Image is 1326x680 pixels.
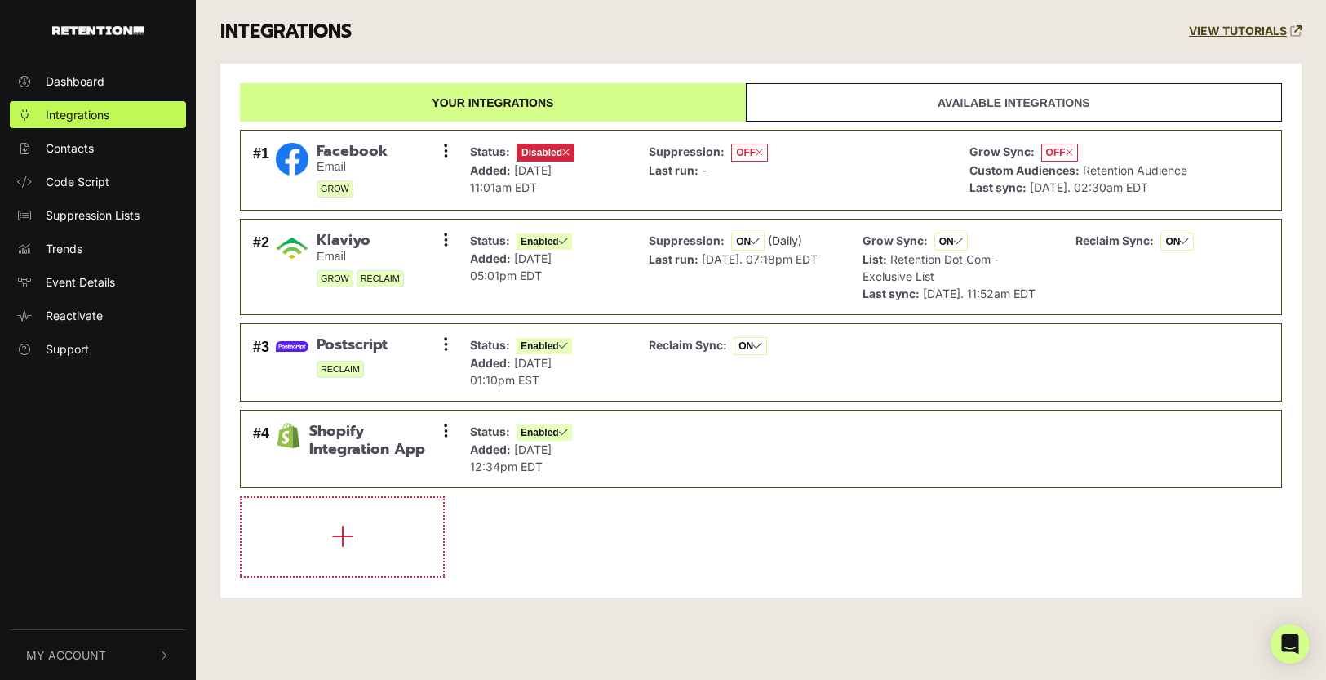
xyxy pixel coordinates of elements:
span: - [702,163,707,177]
strong: Added: [470,442,511,456]
span: RECLAIM [357,270,404,287]
span: ON [1160,233,1194,251]
h3: INTEGRATIONS [220,20,352,43]
span: ON [734,337,767,355]
span: Facebook [317,143,388,161]
span: Trends [46,240,82,257]
img: Facebook [276,143,308,176]
span: GROW [317,180,353,198]
span: Dashboard [46,73,104,90]
strong: Added: [470,163,511,177]
a: Code Script [10,168,186,195]
strong: Status: [470,144,510,158]
span: [DATE]. 11:52am EDT [923,287,1036,300]
strong: Last sync: [863,287,920,300]
span: RECLAIM [317,361,364,378]
span: Retention Dot Com - Exclusive List [863,252,999,283]
span: OFF [731,144,768,162]
small: Email [317,250,404,264]
div: #3 [253,336,269,389]
span: Shopify Integration App [309,423,446,458]
div: #2 [253,232,269,302]
span: Reactivate [46,307,103,324]
strong: Grow Sync: [863,233,928,247]
span: Contacts [46,140,94,157]
div: #4 [253,423,269,475]
a: Support [10,336,186,362]
img: Postscript [276,341,308,352]
a: Dashboard [10,68,186,95]
strong: Reclaim Sync: [649,338,727,352]
span: Klaviyo [317,232,404,250]
span: Enabled [517,233,572,250]
strong: Custom Audiences: [969,163,1080,177]
span: Event Details [46,273,115,291]
a: Contacts [10,135,186,162]
a: Reactivate [10,302,186,329]
strong: Added: [470,251,511,265]
a: VIEW TUTORIALS [1189,24,1302,38]
strong: Status: [470,233,510,247]
strong: Last run: [649,163,698,177]
img: Retention.com [52,26,144,35]
span: Code Script [46,173,109,190]
strong: Last run: [649,252,698,266]
a: Integrations [10,101,186,128]
a: Trends [10,235,186,262]
button: My Account [10,630,186,680]
span: Postscript [317,336,388,354]
a: Your integrations [240,83,746,122]
span: ON [731,233,765,251]
span: [DATE]. 02:30am EDT [1030,180,1148,194]
strong: Suppression: [649,144,725,158]
strong: Reclaim Sync: [1075,233,1154,247]
span: (Daily) [768,233,802,247]
strong: Added: [470,356,511,370]
span: [DATE]. 07:18pm EDT [702,252,818,266]
strong: Grow Sync: [969,144,1035,158]
a: Suppression Lists [10,202,186,229]
span: [DATE] 11:01am EDT [470,163,552,194]
strong: List: [863,252,887,266]
span: Integrations [46,106,109,123]
span: My Account [26,647,106,664]
span: Enabled [517,338,572,354]
strong: Suppression: [649,233,725,247]
span: ON [934,233,968,251]
span: Retention Audience [1083,163,1187,177]
span: GROW [317,270,353,287]
div: #1 [253,143,269,198]
span: OFF [1041,144,1078,162]
img: Klaviyo [276,232,308,264]
strong: Status: [470,424,510,438]
strong: Last sync: [969,180,1027,194]
a: Event Details [10,269,186,296]
span: Disabled [517,144,574,162]
div: Open Intercom Messenger [1271,624,1310,664]
strong: Status: [470,338,510,352]
span: Suppression Lists [46,207,140,224]
a: Available integrations [746,83,1282,122]
small: Email [317,160,388,174]
span: Enabled [517,424,572,441]
span: Support [46,340,89,358]
img: Shopify Integration App [276,423,301,448]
